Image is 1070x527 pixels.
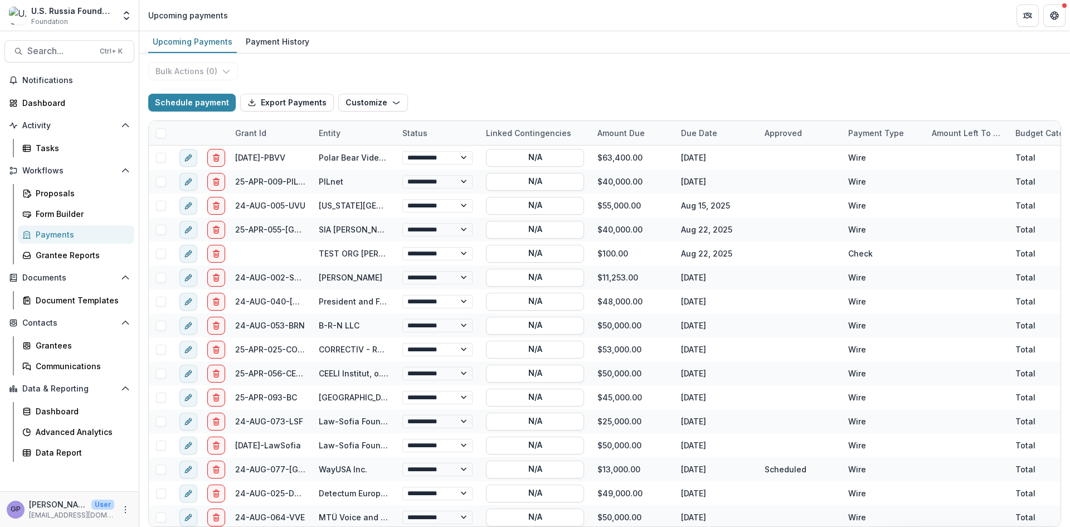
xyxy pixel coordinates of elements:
div: Entity [312,121,396,145]
span: Foundation [31,17,68,27]
div: Dashboard [22,97,125,109]
button: Bulk Actions (0) [148,62,238,80]
button: More [119,503,132,516]
div: $55,000.00 [591,194,674,217]
a: Grantee Reports [18,246,134,264]
div: 24-AUG-040-[GEOGRAPHIC_DATA] [235,296,305,307]
button: delete [207,317,225,335]
button: N/A [486,509,584,526]
div: Gennady Podolny [11,506,21,513]
button: N/A [486,269,584,287]
div: Total [1015,415,1035,427]
div: [DATE] [674,313,758,337]
button: N/A [486,221,584,239]
a: Payment History [241,31,314,53]
p: [EMAIL_ADDRESS][DOMAIN_NAME] [29,510,114,520]
div: Due Date [674,127,724,139]
div: Scheduled [765,463,806,475]
div: $50,000.00 [591,433,674,457]
a: Dashboard [4,94,134,112]
a: Proposals [18,184,134,202]
div: Total [1015,344,1035,355]
button: N/A [486,149,584,167]
div: $48,000.00 [591,289,674,313]
button: Export Payments [240,94,334,112]
div: $50,000.00 [591,313,674,337]
div: Wire [842,337,925,361]
div: Grant Id [228,121,312,145]
div: Wire [842,433,925,457]
div: Upcoming Payments [148,33,237,50]
div: Total [1015,200,1035,211]
div: Total [1015,487,1035,499]
div: Tasks [36,142,125,154]
div: Wire [842,457,925,481]
div: 24-AUG-005-UVU [235,200,305,211]
div: [DATE]-LawSofia [235,439,301,451]
button: N/A [486,365,584,383]
a: Data Report [18,443,134,462]
button: N/A [486,245,584,263]
div: 25-APR-056-CEELI [235,368,305,379]
button: edit [179,413,197,431]
button: N/A [486,413,584,431]
div: Total [1015,368,1035,379]
div: Communications [36,360,125,372]
button: delete [207,149,225,167]
div: $50,000.00 [591,361,674,385]
button: edit [179,341,197,359]
div: Status [396,127,434,139]
a: Advanced Analytics [18,423,134,441]
div: [DATE] [674,146,758,170]
div: Payment Type [842,121,925,145]
div: Payment History [241,33,314,50]
button: delete [207,245,225,263]
a: CEELI Institut, o.p.s. [319,369,395,378]
div: [DATE] [674,361,758,385]
div: Grantees [36,340,125,351]
div: [DATE] [674,481,758,505]
button: Open Data & Reporting [4,380,134,398]
div: Amount left to be disbursed [925,127,1009,139]
div: Wire [842,409,925,433]
div: 24-AUG-077-[GEOGRAPHIC_DATA] [235,463,305,475]
button: edit [179,317,197,335]
button: N/A [486,173,584,191]
div: Grantee Reports [36,249,125,261]
button: delete [207,365,225,383]
button: N/A [486,461,584,478]
button: edit [179,269,197,287]
button: delete [207,293,225,311]
p: User [91,500,114,510]
span: Activity [22,121,116,130]
span: Data & Reporting [22,384,116,394]
p: [PERSON_NAME] [29,499,87,510]
div: Total [1015,439,1035,451]
div: $45,000.00 [591,385,674,409]
div: Amount Due [591,127,651,139]
div: Total [1015,391,1035,403]
a: [GEOGRAPHIC_DATA] [319,393,398,402]
div: Wire [842,361,925,385]
div: Status [396,121,479,145]
button: edit [179,461,197,478]
a: Law-Sofia Foundation [319,417,406,426]
div: Linked Contingencies [479,121,591,145]
div: 25-APR-055-[GEOGRAPHIC_DATA] [235,224,305,235]
div: Wire [842,385,925,409]
div: Upcoming payments [148,9,228,21]
div: Form Builder [36,208,125,220]
div: Approved [758,127,809,139]
div: Total [1015,224,1035,235]
button: delete [207,173,225,191]
button: N/A [486,293,584,311]
div: Total [1015,248,1035,259]
div: $53,000.00 [591,337,674,361]
div: Payments [36,229,125,240]
div: Approved [758,121,842,145]
button: N/A [486,485,584,502]
button: edit [179,173,197,191]
div: Ctrl + K [98,45,125,57]
div: $11,253.00 [591,265,674,289]
a: Document Templates [18,291,134,310]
